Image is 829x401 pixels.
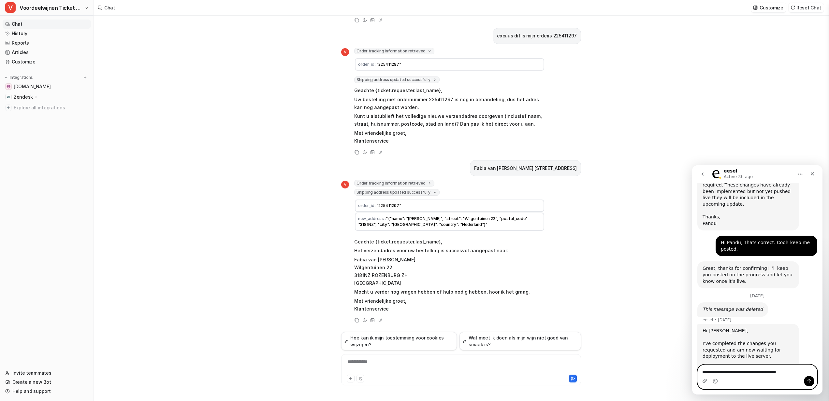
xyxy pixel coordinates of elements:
[3,387,91,396] a: Help and support
[354,180,434,187] span: Order tracking information retrieved
[3,29,91,38] a: History
[354,48,434,54] span: Order tracking information retrieved
[104,4,115,11] div: Chat
[341,181,349,188] span: V
[354,96,545,111] p: Uw bestelling met ordernummer 225411297 is nog in behandeling, dus het adres kan nog aangepast wo...
[3,57,91,66] a: Customize
[358,203,376,208] span: order_id :
[753,5,758,10] img: customize
[3,48,91,57] a: Articles
[3,38,91,48] a: Reports
[760,4,783,11] p: Customize
[3,103,91,112] a: Explore all integrations
[354,129,545,145] p: Met vriendelijke groet, Klantenservice
[4,75,8,80] img: expand menu
[354,256,545,287] p: Fabia van [PERSON_NAME] Wilgentuinen 22 3181NZ ROZENBURG ZH [GEOGRAPHIC_DATA]
[14,83,51,90] span: [DOMAIN_NAME]
[354,112,545,128] p: Kunt u alstublieft het volledige nieuwe verzendadres doorgeven (inclusief naam, straat, huisnumme...
[354,288,545,296] p: Mocht u verder nog vragen hebben of hulp nodig hebben, hoor ik het graag.
[692,165,822,394] iframe: Intercom live chat
[751,3,786,12] button: Customize
[3,378,91,387] a: Create a new Bot
[7,95,10,99] img: Zendesk
[341,332,457,350] button: Hoe kan ik mijn toestemming voor cookies wijzigen?
[20,3,82,12] span: Voordeelwijnen Ticket bot
[3,20,91,29] a: Chat
[358,216,530,227] span: "{"name": "[PERSON_NAME]", "street": "Wilgentuinen 22", "postal_code": "3181NZ", "city": "[GEOGRA...
[14,94,33,100] p: Zendesk
[5,2,16,13] span: V
[354,297,545,313] p: Met vriendelijke groet, Klantenservice
[354,247,545,255] p: Het verzendadres voor uw bestelling is succesvol aangepast naar:
[497,32,577,40] p: excuus dit is mijn orderis 225411297
[341,48,349,56] span: V
[7,85,10,89] img: www.voordeelwijnen.nl
[376,203,401,208] span: "225411297"
[459,332,581,350] button: Wat moet ik doen als mijn wijn niet goed van smaak is?
[358,62,376,67] span: order_id :
[358,216,386,221] span: new_address :
[791,5,795,10] img: reset
[3,368,91,378] a: Invite teammates
[10,75,33,80] p: Integrations
[83,75,87,80] img: menu_add.svg
[354,238,545,246] p: Geachte {ticket.requester.last_name},
[5,104,12,111] img: explore all integrations
[789,3,824,12] button: Reset Chat
[14,103,88,113] span: Explore all integrations
[3,74,35,81] button: Integrations
[354,87,545,94] p: Geachte {ticket.requester.last_name},
[354,189,440,196] span: Shipping address updated successfully
[354,76,440,83] span: Shipping address updated successfully
[3,82,91,91] a: www.voordeelwijnen.nl[DOMAIN_NAME]
[376,62,401,67] span: "225411297"
[474,164,577,172] p: Fabia van [PERSON_NAME] [STREET_ADDRESS]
